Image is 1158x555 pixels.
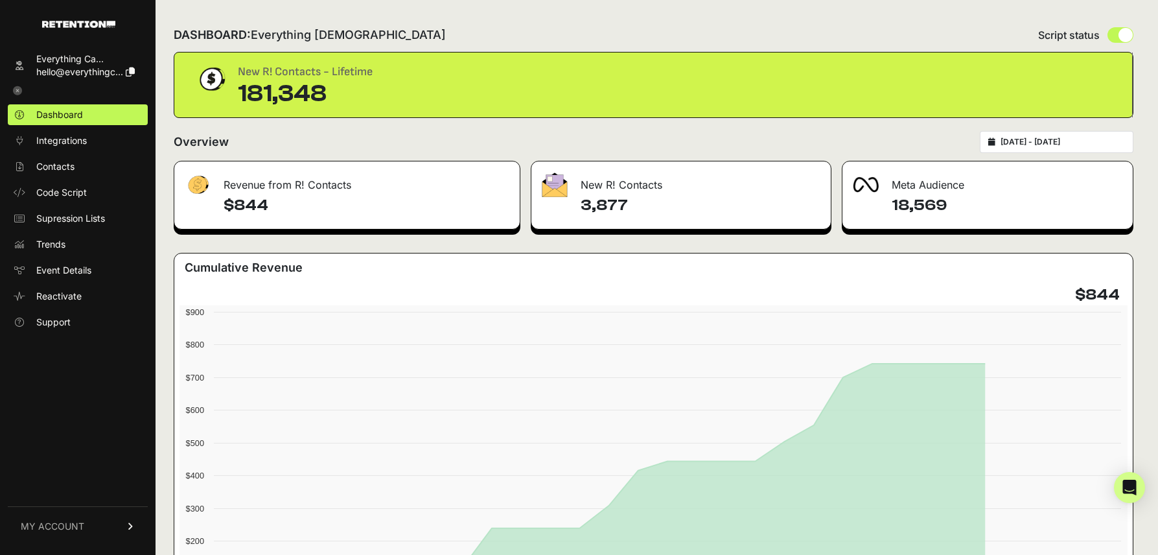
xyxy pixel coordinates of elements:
h3: Cumulative Revenue [185,259,303,277]
h4: 18,569 [892,195,1122,216]
text: $300 [186,504,204,514]
span: hello@everythingc... [36,66,123,77]
h4: 3,877 [581,195,820,216]
text: $200 [186,536,204,546]
text: $500 [186,438,204,448]
h4: $844 [1075,285,1120,305]
img: fa-envelope-19ae18322b30453b285274b1b8af3d052b27d846a4fbe8435d1a52b978f639a2.png [542,172,568,197]
a: Everything Ca... hello@everythingc... [8,49,148,82]
a: Code Script [8,182,148,203]
span: Everything [DEMOGRAPHIC_DATA] [251,28,446,41]
span: Integrations [36,134,87,147]
span: Trends [36,238,65,251]
span: Dashboard [36,108,83,121]
div: Revenue from R! Contacts [174,161,520,200]
a: Trends [8,234,148,255]
img: fa-meta-2f981b61bb99beabf952f7030308934f19ce035c18b003e963880cc3fabeebb7.png [853,177,879,193]
div: New R! Contacts - Lifetime [238,63,373,81]
text: $600 [186,405,204,415]
span: Support [36,316,71,329]
img: dollar-coin-05c43ed7efb7bc0c12610022525b4bbbb207c7efeef5aecc26f025e68dcafac9.png [195,63,227,95]
span: MY ACCOUNT [21,520,84,533]
img: fa-dollar-13500eef13a19c4ab2b9ed9ad552e47b0d9fc28b02b83b90ba0e00f96d6372e9.png [185,172,211,198]
a: Supression Lists [8,208,148,229]
span: Reactivate [36,290,82,303]
text: $700 [186,373,204,383]
a: Integrations [8,130,148,151]
span: Event Details [36,264,91,277]
a: Dashboard [8,104,148,125]
a: Event Details [8,260,148,281]
span: Script status [1038,27,1100,43]
span: Contacts [36,160,75,173]
h2: DASHBOARD: [174,26,446,44]
a: Support [8,312,148,333]
text: $400 [186,471,204,480]
div: Open Intercom Messenger [1114,472,1145,503]
span: Supression Lists [36,212,105,225]
a: Reactivate [8,286,148,307]
div: Everything Ca... [36,53,135,65]
text: $900 [186,307,204,317]
h2: Overview [174,133,229,151]
span: Code Script [36,186,87,199]
img: Retention.com [42,21,115,28]
a: Contacts [8,156,148,177]
div: Meta Audience [842,161,1133,200]
a: MY ACCOUNT [8,506,148,546]
text: $800 [186,340,204,349]
h4: $844 [224,195,509,216]
div: New R! Contacts [531,161,831,200]
div: 181,348 [238,81,373,107]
